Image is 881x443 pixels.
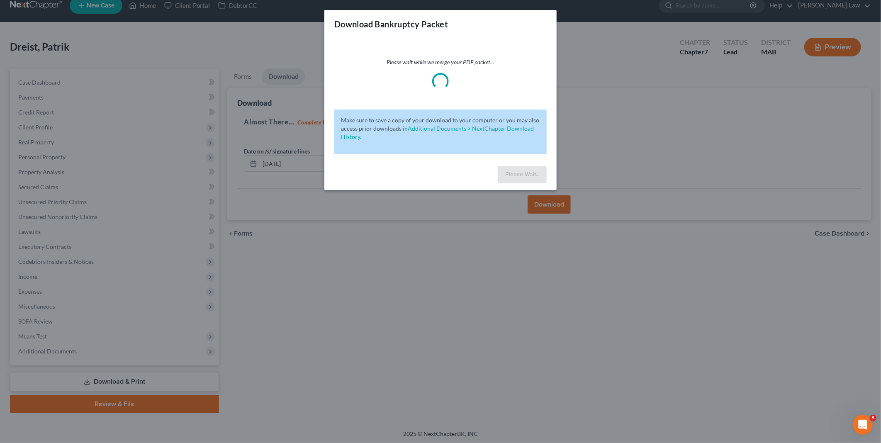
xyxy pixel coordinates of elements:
[341,125,534,140] a: Additional Documents > NextChapter Download History.
[334,58,547,66] p: Please wait while we merge your PDF packet...
[505,171,540,178] span: Please Wait...
[498,166,547,183] button: Please Wait...
[870,415,876,421] span: 3
[853,415,873,435] iframe: Intercom live chat
[341,116,540,141] p: Make sure to save a copy of your download to your computer or you may also access prior downloads in
[334,18,448,30] h3: Download Bankruptcy Packet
